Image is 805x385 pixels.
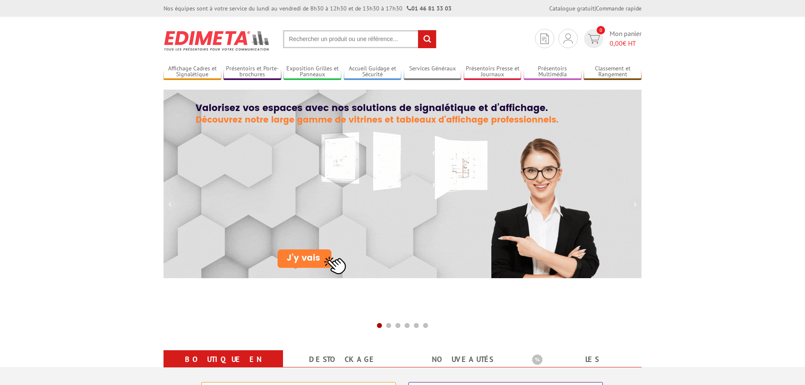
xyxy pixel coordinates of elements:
[610,29,641,48] span: Mon panier
[584,65,641,79] a: Classement et Rangement
[164,65,221,79] a: Affichage Cadres et Signalétique
[610,39,641,48] span: € HT
[407,5,452,12] strong: 01 46 81 33 03
[223,65,281,79] a: Présentoirs et Porte-brochures
[532,352,637,369] b: Les promotions
[413,352,512,367] a: nouveautés
[344,65,402,79] a: Accueil Guidage et Sécurité
[582,29,641,48] a: devis rapide 0 Mon panier 0,00€ HT
[283,30,436,48] input: Rechercher un produit ou une référence...
[610,39,623,47] span: 0,00
[524,65,582,79] a: Présentoirs Multimédia
[596,5,641,12] a: Commande rapide
[174,352,273,382] a: Boutique en ligne
[404,65,462,79] a: Services Généraux
[164,25,270,56] img: Présentoir, panneau, stand - Edimeta - PLV, affichage, mobilier bureau, entreprise
[418,30,436,48] input: rechercher
[540,34,549,44] img: devis rapide
[464,65,522,79] a: Présentoirs Presse et Journaux
[532,352,631,382] a: Les promotions
[283,65,341,79] a: Exposition Grilles et Panneaux
[549,4,641,13] div: |
[588,34,600,44] img: devis rapide
[164,4,452,13] div: Nos équipes sont à votre service du lundi au vendredi de 8h30 à 12h30 et de 13h30 à 17h30
[597,26,605,34] span: 0
[293,352,392,367] a: Destockage
[549,5,595,12] a: Catalogue gratuit
[563,34,573,44] img: devis rapide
